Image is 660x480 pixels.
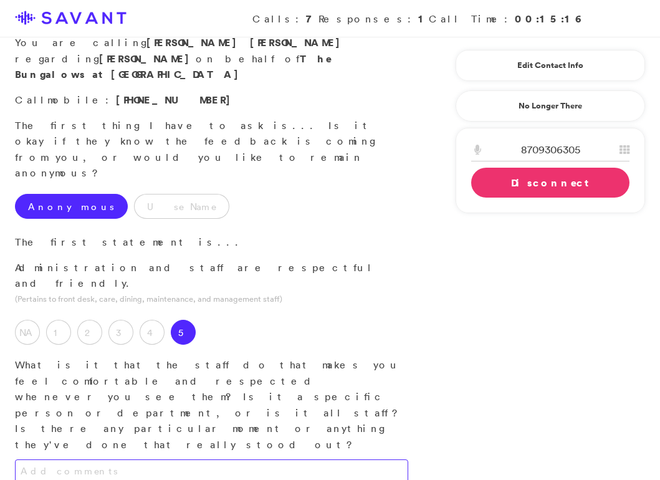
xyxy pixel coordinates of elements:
[15,92,408,108] p: Call :
[471,55,629,75] a: Edit Contact Info
[47,94,105,106] span: mobile
[15,194,128,219] label: Anonymous
[471,168,629,198] a: Disconnect
[116,93,237,107] span: [PHONE_NUMBER]
[140,320,165,345] label: 4
[15,293,408,305] p: (Pertains to front desk, care, dining, maintenance, and management staff)
[418,12,429,26] strong: 1
[15,118,408,181] p: The first thing I have to ask is... Is it okay if they know the feedback is coming from you, or w...
[77,320,102,345] label: 2
[15,357,408,453] p: What is it that the staff do that makes you feel comfortable and respected whenever you see them?...
[108,320,133,345] label: 3
[15,234,408,251] p: The first statement is...
[146,36,243,49] span: [PERSON_NAME]
[250,36,347,49] span: [PERSON_NAME]
[46,320,71,345] label: 1
[171,320,196,345] label: 5
[134,194,229,219] label: Use Name
[515,12,583,26] strong: 00:15:16
[15,260,408,292] p: Administration and staff are respectful and friendly.
[306,12,318,26] strong: 7
[15,35,408,83] p: You are calling regarding on behalf of
[99,52,196,65] strong: [PERSON_NAME]
[15,320,40,345] label: NA
[456,90,645,122] a: No Longer There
